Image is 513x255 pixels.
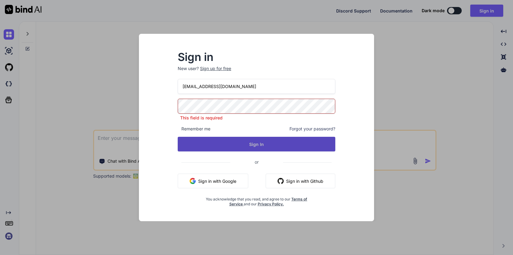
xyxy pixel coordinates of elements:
p: New user? [178,66,335,79]
span: Forgot your password? [289,126,335,132]
a: Terms of Service [229,197,307,206]
img: github [278,178,284,184]
div: You acknowledge that you read, and agree to our and our [204,193,309,207]
span: or [230,154,283,169]
a: Privacy Policy. [258,202,284,206]
div: Sign up for free [200,66,231,72]
button: Sign in with Google [178,174,248,188]
span: Remember me [178,126,210,132]
button: Sign in with Github [266,174,335,188]
h2: Sign in [178,52,335,62]
input: Login or Email [178,79,335,94]
p: This field is required [178,115,335,121]
img: google [190,178,196,184]
button: Sign In [178,137,335,151]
